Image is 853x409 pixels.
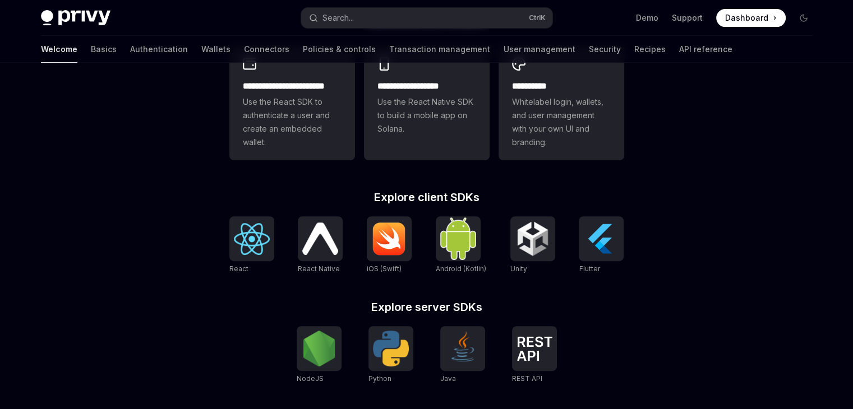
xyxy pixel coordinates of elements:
a: React NativeReact Native [298,216,343,275]
a: **** *****Whitelabel login, wallets, and user management with your own UI and branding. [499,46,624,160]
a: Connectors [244,36,289,63]
a: Security [589,36,621,63]
div: Search... [322,11,354,25]
span: Flutter [579,264,600,273]
span: Java [440,374,456,383]
span: REST API [512,374,542,383]
img: Java [445,331,481,366]
a: Authentication [130,36,188,63]
span: React [229,264,248,273]
a: JavaJava [440,326,485,384]
a: Wallets [201,36,230,63]
h2: Explore client SDKs [229,192,624,203]
span: Use the React SDK to authenticate a user and create an embedded wallet. [243,95,342,149]
span: Ctrl K [529,13,546,22]
img: React [234,223,270,255]
h2: Explore server SDKs [229,301,624,313]
a: User management [504,36,575,63]
a: iOS (Swift)iOS (Swift) [367,216,412,275]
span: Use the React Native SDK to build a mobile app on Solana. [377,95,476,136]
a: Basics [91,36,117,63]
a: ReactReact [229,216,274,275]
img: Flutter [583,221,619,257]
a: Android (Kotlin)Android (Kotlin) [436,216,486,275]
img: iOS (Swift) [371,222,407,255]
a: NodeJSNodeJS [297,326,342,384]
a: Demo [636,12,658,24]
span: NodeJS [297,374,324,383]
span: iOS (Swift) [367,264,402,273]
span: React Native [298,264,340,273]
img: REST API [517,336,552,361]
span: Android (Kotlin) [436,264,486,273]
span: Python [368,374,391,383]
span: Dashboard [725,12,768,24]
button: Search...CtrlK [301,8,552,28]
a: Dashboard [716,9,786,27]
img: Android (Kotlin) [440,217,476,259]
a: Support [672,12,703,24]
img: dark logo [41,10,110,26]
a: UnityUnity [510,216,555,275]
a: PythonPython [368,326,413,384]
span: Unity [510,264,527,273]
img: React Native [302,222,338,254]
a: FlutterFlutter [579,216,624,275]
a: Recipes [634,36,666,63]
span: Whitelabel login, wallets, and user management with your own UI and branding. [512,95,611,149]
img: Python [373,331,409,366]
a: **** **** **** ***Use the React Native SDK to build a mobile app on Solana. [364,46,490,160]
img: Unity [515,221,551,257]
a: Transaction management [389,36,490,63]
a: REST APIREST API [512,326,557,384]
a: API reference [679,36,732,63]
a: Policies & controls [303,36,376,63]
img: NodeJS [301,331,337,366]
a: Welcome [41,36,77,63]
button: Toggle dark mode [795,9,813,27]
